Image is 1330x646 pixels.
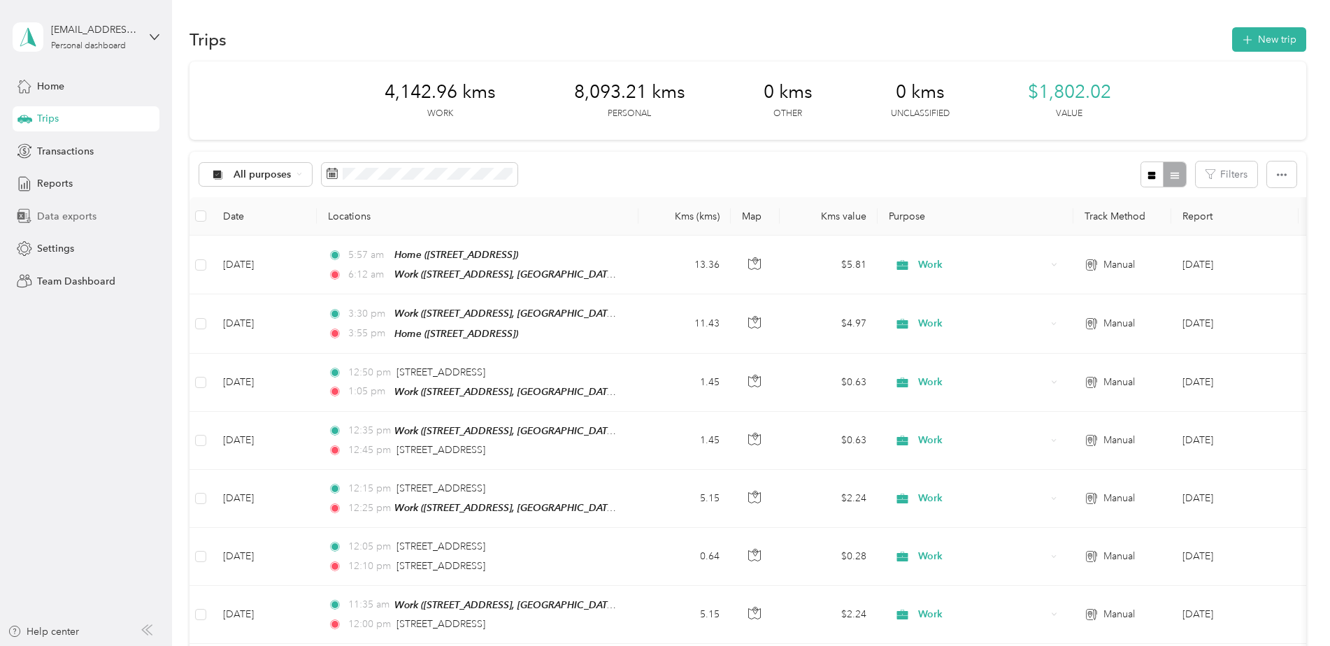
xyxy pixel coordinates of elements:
span: Data exports [37,209,96,224]
span: 5:57 am [348,247,388,263]
span: 8,093.21 kms [574,81,685,103]
span: Manual [1103,257,1135,273]
th: Report [1171,197,1299,236]
span: Work ([STREET_ADDRESS], [GEOGRAPHIC_DATA], [GEOGRAPHIC_DATA] and [GEOGRAPHIC_DATA], [GEOGRAPHIC_D... [394,268,946,280]
td: $0.28 [780,528,878,585]
td: Oct 2025 [1171,528,1299,585]
span: [STREET_ADDRESS] [396,444,485,456]
span: Settings [37,241,74,256]
span: Work ([STREET_ADDRESS], [GEOGRAPHIC_DATA], [GEOGRAPHIC_DATA] and [GEOGRAPHIC_DATA], [GEOGRAPHIC_D... [394,599,946,611]
td: [DATE] [212,354,317,412]
span: 1:05 pm [348,384,388,399]
th: Map [731,197,780,236]
span: $1,802.02 [1028,81,1111,103]
span: 0 kms [896,81,945,103]
span: Manual [1103,375,1135,390]
span: Transactions [37,144,94,159]
td: [DATE] [212,528,317,585]
span: 12:35 pm [348,423,388,438]
span: All purposes [234,170,292,180]
span: Manual [1103,549,1135,564]
span: Work ([STREET_ADDRESS], [GEOGRAPHIC_DATA], [GEOGRAPHIC_DATA] and [GEOGRAPHIC_DATA], [GEOGRAPHIC_D... [394,425,946,437]
p: Value [1056,108,1082,120]
td: $2.24 [780,470,878,528]
span: 12:15 pm [348,481,391,496]
span: Home ([STREET_ADDRESS]) [394,328,518,339]
td: 0.64 [638,528,731,585]
span: Manual [1103,316,1135,331]
td: 1.45 [638,354,731,412]
td: Oct 2025 [1171,236,1299,294]
th: Date [212,197,317,236]
span: Work [918,549,1046,564]
button: Help center [8,624,79,639]
span: Work ([STREET_ADDRESS], [GEOGRAPHIC_DATA], [GEOGRAPHIC_DATA] and [GEOGRAPHIC_DATA], [GEOGRAPHIC_D... [394,308,946,320]
span: Trips [37,111,59,126]
span: Manual [1103,491,1135,506]
p: Personal [608,108,651,120]
td: [DATE] [212,412,317,470]
span: 6:12 am [348,267,388,282]
td: 13.36 [638,236,731,294]
span: 11:35 am [348,597,388,612]
td: [DATE] [212,470,317,528]
span: Work [918,375,1046,390]
td: [DATE] [212,236,317,294]
span: 12:25 pm [348,501,388,516]
td: Oct 2025 [1171,470,1299,528]
td: $0.63 [780,412,878,470]
td: 1.45 [638,412,731,470]
td: [DATE] [212,294,317,353]
button: New trip [1232,27,1306,52]
button: Filters [1196,161,1257,187]
td: 5.15 [638,586,731,644]
p: Work [427,108,453,120]
td: 5.15 [638,470,731,528]
td: $0.63 [780,354,878,412]
span: Home [37,79,64,94]
span: 4,142.96 kms [385,81,496,103]
span: Work ([STREET_ADDRESS], [GEOGRAPHIC_DATA], [GEOGRAPHIC_DATA] and [GEOGRAPHIC_DATA], [GEOGRAPHIC_D... [394,502,946,514]
span: Manual [1103,433,1135,448]
span: Manual [1103,607,1135,622]
span: Work [918,491,1046,506]
span: Reports [37,176,73,191]
td: $2.24 [780,586,878,644]
th: Kms value [780,197,878,236]
td: 11.43 [638,294,731,353]
span: Team Dashboard [37,274,115,289]
span: [STREET_ADDRESS] [396,560,485,572]
p: Other [773,108,802,120]
span: Home ([STREET_ADDRESS]) [394,249,518,260]
span: 3:30 pm [348,306,388,322]
p: Unclassified [891,108,950,120]
span: Work ([STREET_ADDRESS], [GEOGRAPHIC_DATA], [GEOGRAPHIC_DATA] and [GEOGRAPHIC_DATA], [GEOGRAPHIC_D... [394,386,946,398]
td: Oct 2025 [1171,586,1299,644]
span: Work [918,257,1046,273]
td: Oct 2025 [1171,354,1299,412]
span: [STREET_ADDRESS] [396,618,485,630]
td: Oct 2025 [1171,294,1299,353]
span: 12:10 pm [348,559,391,574]
span: 3:55 pm [348,326,388,341]
span: 12:45 pm [348,443,391,458]
th: Kms (kms) [638,197,731,236]
div: [EMAIL_ADDRESS][DOMAIN_NAME] [51,22,138,37]
span: Work [918,316,1046,331]
span: 0 kms [764,81,813,103]
span: [STREET_ADDRESS] [396,482,485,494]
span: Work [918,607,1046,622]
iframe: Everlance-gr Chat Button Frame [1252,568,1330,646]
th: Track Method [1073,197,1171,236]
h1: Trips [190,32,227,47]
span: 12:50 pm [348,365,391,380]
td: Oct 2025 [1171,412,1299,470]
span: Work [918,433,1046,448]
div: Personal dashboard [51,42,126,50]
td: $5.81 [780,236,878,294]
span: 12:05 pm [348,539,391,554]
span: [STREET_ADDRESS] [396,366,485,378]
th: Locations [317,197,638,236]
th: Purpose [878,197,1073,236]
